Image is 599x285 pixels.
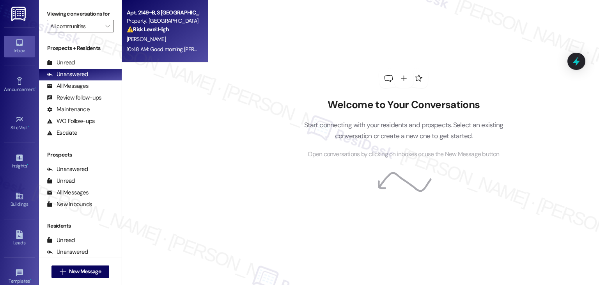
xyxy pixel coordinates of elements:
a: Inbox [4,36,35,57]
div: Prospects + Residents [39,44,122,52]
div: Unanswered [47,70,88,78]
label: Viewing conversations for [47,8,114,20]
h2: Welcome to Your Conversations [292,99,515,111]
i:  [105,23,110,29]
div: Unread [47,59,75,67]
div: WO Follow-ups [47,117,95,125]
p: Start connecting with your residents and prospects. Select an existing conversation or create a n... [292,119,515,142]
i:  [60,269,66,275]
div: Unread [47,236,75,244]
div: Property: [GEOGRAPHIC_DATA] [127,17,199,25]
div: Unread [47,177,75,185]
div: Unanswered [47,248,88,256]
span: New Message [69,267,101,276]
div: All Messages [47,82,89,90]
a: Site Visit • [4,113,35,134]
div: All Messages [47,189,89,197]
div: Maintenance [47,105,90,114]
button: New Message [51,265,109,278]
span: • [28,124,29,129]
a: Insights • [4,151,35,172]
div: Residents [39,222,122,230]
div: Review follow-ups [47,94,101,102]
span: Open conversations by clicking on inboxes or use the New Message button [308,150,499,159]
div: New Inbounds [47,200,92,208]
a: Leads [4,228,35,249]
div: Unanswered [47,165,88,173]
strong: ⚠️ Risk Level: High [127,26,169,33]
a: Buildings [4,189,35,210]
span: • [35,85,36,91]
div: 10:48 AM: Good morning [PERSON_NAME]! I'm still waiting to hear back from the team about options ... [127,46,558,53]
span: • [30,277,31,283]
div: Apt. 2149~B, 3 [GEOGRAPHIC_DATA] [127,9,199,17]
img: ResiDesk Logo [11,7,27,21]
div: Escalate [47,129,77,137]
input: All communities [50,20,101,32]
span: • [27,162,28,167]
span: [PERSON_NAME] [127,36,166,43]
div: Prospects [39,151,122,159]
